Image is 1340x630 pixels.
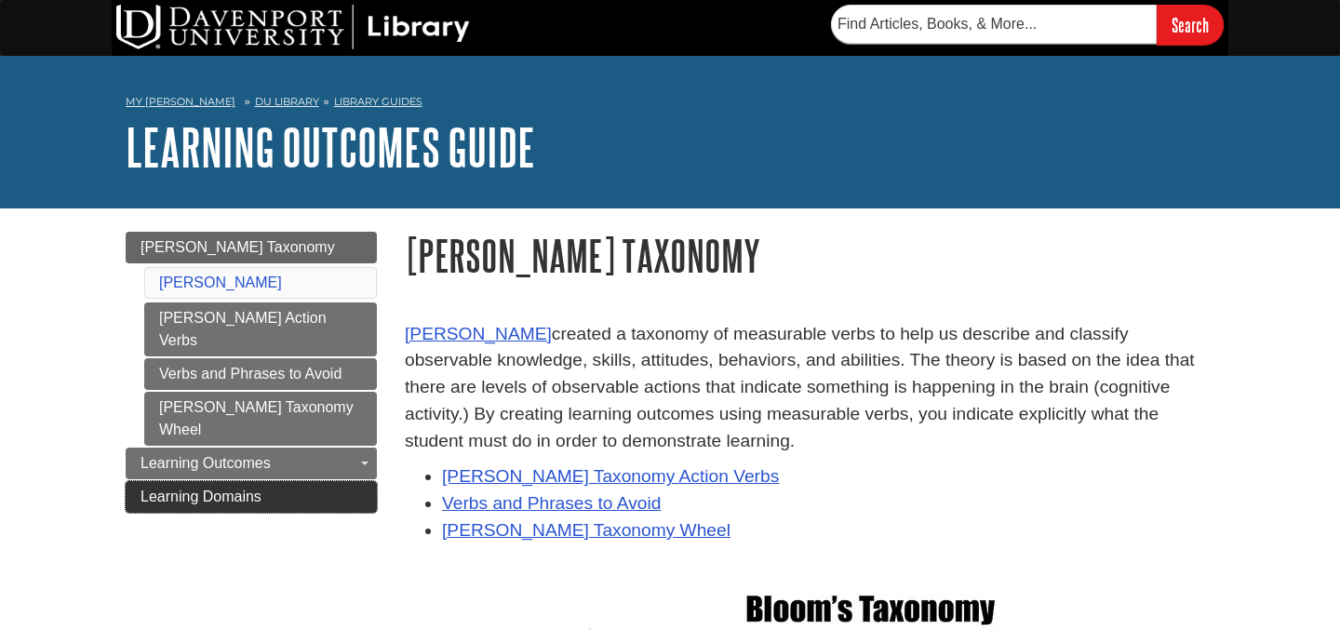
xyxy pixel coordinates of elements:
[405,232,1214,279] h1: [PERSON_NAME] Taxonomy
[405,324,552,343] a: [PERSON_NAME]
[126,94,235,110] a: My [PERSON_NAME]
[141,239,335,255] span: [PERSON_NAME] Taxonomy
[144,392,377,446] a: [PERSON_NAME] Taxonomy Wheel
[1157,5,1224,45] input: Search
[126,118,535,176] a: Learning Outcomes Guide
[126,232,377,513] div: Guide Page Menu
[334,95,422,108] a: Library Guides
[126,232,377,263] a: [PERSON_NAME] Taxonomy
[141,455,271,471] span: Learning Outcomes
[159,275,282,290] a: [PERSON_NAME]
[442,466,779,486] a: [PERSON_NAME] Taxonomy Action Verbs
[116,5,470,49] img: DU Library
[831,5,1224,45] form: Searches DU Library's articles, books, and more
[442,493,661,513] a: Verbs and Phrases to Avoid
[405,321,1214,455] p: created a taxonomy of measurable verbs to help us describe and classify observable knowledge, ski...
[442,520,730,540] a: [PERSON_NAME] Taxonomy Wheel
[126,89,1214,119] nav: breadcrumb
[126,481,377,513] a: Learning Domains
[144,302,377,356] a: [PERSON_NAME] Action Verbs
[126,448,377,479] a: Learning Outcomes
[831,5,1157,44] input: Find Articles, Books, & More...
[141,489,261,504] span: Learning Domains
[144,358,377,390] a: Verbs and Phrases to Avoid
[255,95,319,108] a: DU Library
